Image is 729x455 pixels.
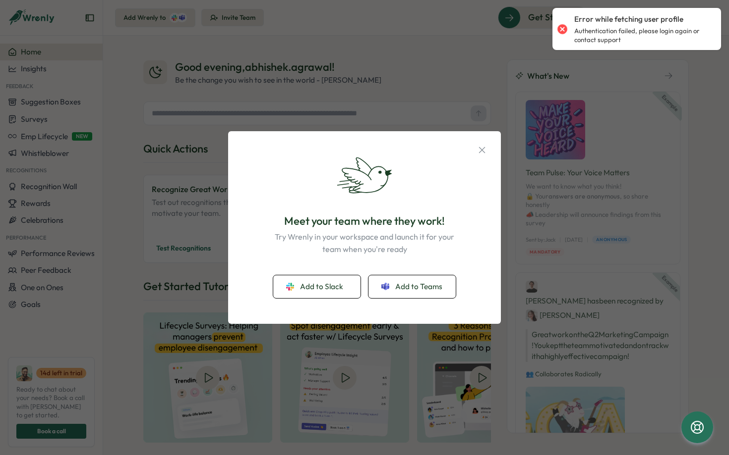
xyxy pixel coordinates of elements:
p: Meet your team where they work! [284,213,445,229]
span: Add to Slack [300,281,343,292]
p: Authentication failed, please login again or contact support [574,27,711,44]
p: Try Wrenly in your workspace and launch it for your team when you're ready [269,231,460,255]
button: Add to Slack [273,275,361,298]
button: Add to Teams [368,275,456,298]
p: Error while fetching user profile [574,14,683,25]
span: Add to Teams [395,281,442,292]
